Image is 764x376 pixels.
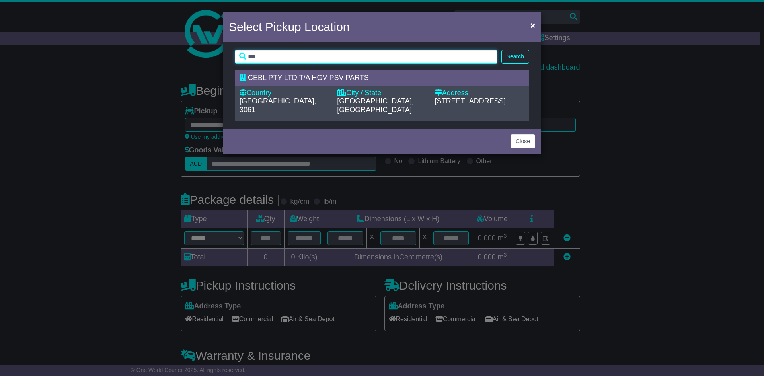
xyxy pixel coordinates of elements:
[240,89,329,97] div: Country
[337,97,413,114] span: [GEOGRAPHIC_DATA], [GEOGRAPHIC_DATA]
[240,97,316,114] span: [GEOGRAPHIC_DATA], 3061
[248,74,369,82] span: CEBL PTY LTD T/A HGV PSV PARTS
[530,21,535,30] span: ×
[435,89,524,97] div: Address
[337,89,427,97] div: City / State
[511,134,535,148] button: Close
[435,97,506,105] span: [STREET_ADDRESS]
[229,18,350,36] h4: Select Pickup Location
[526,17,539,33] button: Close
[501,50,529,64] button: Search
